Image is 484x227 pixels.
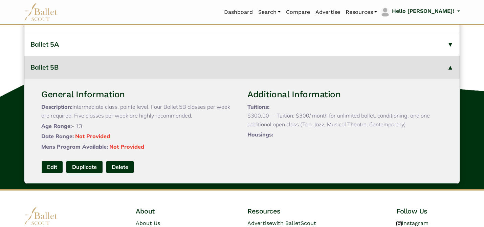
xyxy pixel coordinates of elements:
span: Date Range: [41,133,74,140]
span: Not Provided [75,133,110,140]
a: Dashboard [221,5,256,19]
p: - 13 [41,122,237,131]
a: Advertisewith BalletScout [247,220,316,226]
button: Delete [106,161,134,173]
span: Housings: [247,131,273,138]
h4: Follow Us [396,207,460,216]
button: Ballet 5B [24,56,460,79]
a: Resources [343,5,380,19]
button: Ballet 5A [24,33,460,56]
span: Ballet 5A [30,40,59,48]
p: Intermediate class, pointe level. Four Ballet 5B classes per week are required. Five classes per ... [41,103,237,120]
a: Compare [283,5,313,19]
span: Age Range: [41,123,72,129]
span: Description: [41,103,72,110]
a: Duplicate [66,161,103,173]
span: Not Provided [109,143,144,150]
h3: Additional Information [247,89,443,100]
span: Mens Program Available: [41,143,108,150]
img: logo [24,207,58,225]
span: Tuitions: [247,103,269,110]
h4: Resources [247,207,348,216]
a: Edit [41,161,63,173]
a: profile picture Hello [PERSON_NAME]! [380,7,460,18]
span: Ballet 5B [30,63,59,71]
a: About Us [136,220,160,226]
a: Search [256,5,283,19]
p: Hello [PERSON_NAME]! [392,7,454,16]
img: profile picture [380,7,390,17]
a: Instagram [396,220,428,226]
img: instagram logo [396,221,402,226]
a: Advertise [313,5,343,19]
h4: About [136,207,199,216]
span: with BalletScout [272,220,316,226]
p: $300.00 -- Tuition: $300/ month for unlimited ballet, conditioning, and one additional open class... [247,111,443,129]
h3: General Information [41,89,237,100]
